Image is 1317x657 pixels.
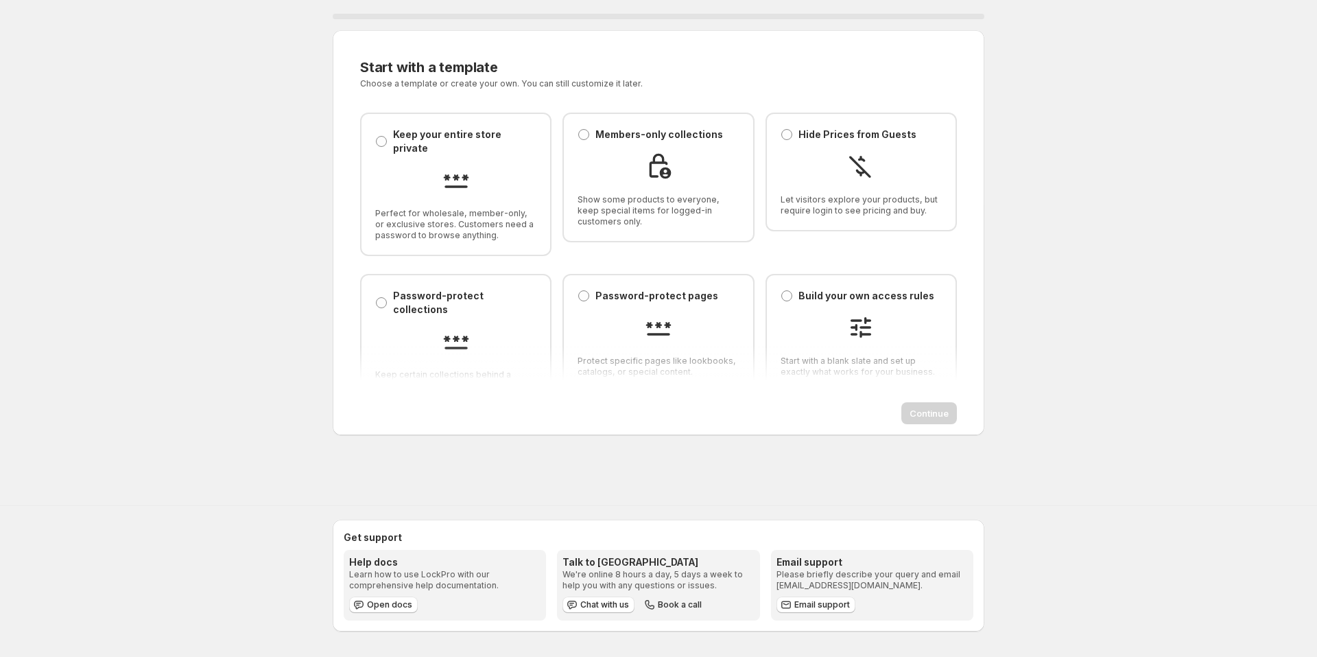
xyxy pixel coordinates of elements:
[798,128,916,141] p: Hide Prices from Guests
[562,569,754,591] p: We're online 8 hours a day, 5 days a week to help you with any questions or issues.
[578,356,739,378] span: Protect specific pages like lookbooks, catalogs, or special content.
[360,59,498,76] span: Start with a template
[562,555,754,569] h3: Talk to [GEOGRAPHIC_DATA]
[349,597,418,613] a: Open docs
[794,599,850,610] span: Email support
[393,128,536,155] p: Keep your entire store private
[776,597,855,613] a: Email support
[442,166,470,194] img: Keep your entire store private
[776,569,968,591] p: Please briefly describe your query and email [EMAIL_ADDRESS][DOMAIN_NAME].
[798,289,934,303] p: Build your own access rules
[360,78,794,89] p: Choose a template or create your own. You can still customize it later.
[640,597,707,613] button: Book a call
[442,327,470,355] img: Password-protect collections
[349,555,541,569] h3: Help docs
[349,569,541,591] p: Learn how to use LockPro with our comprehensive help documentation.
[776,555,968,569] h3: Email support
[595,289,718,303] p: Password-protect pages
[847,152,875,180] img: Hide Prices from Guests
[375,208,536,241] span: Perfect for wholesale, member-only, or exclusive stores. Customers need a password to browse anyt...
[367,599,412,610] span: Open docs
[781,356,942,378] span: Start with a blank slate and set up exactly what works for your business.
[658,599,702,610] span: Book a call
[595,128,723,141] p: Members-only collections
[375,369,536,402] span: Keep certain collections behind a password while the rest of your store is open.
[645,314,672,341] img: Password-protect pages
[645,152,672,180] img: Members-only collections
[344,531,973,544] h2: Get support
[781,194,942,216] span: Let visitors explore your products, but require login to see pricing and buy.
[847,314,875,341] img: Build your own access rules
[580,599,629,610] span: Chat with us
[393,289,536,316] p: Password-protect collections
[578,194,739,227] span: Show some products to everyone, keep special items for logged-in customers only.
[562,597,634,613] button: Chat with us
